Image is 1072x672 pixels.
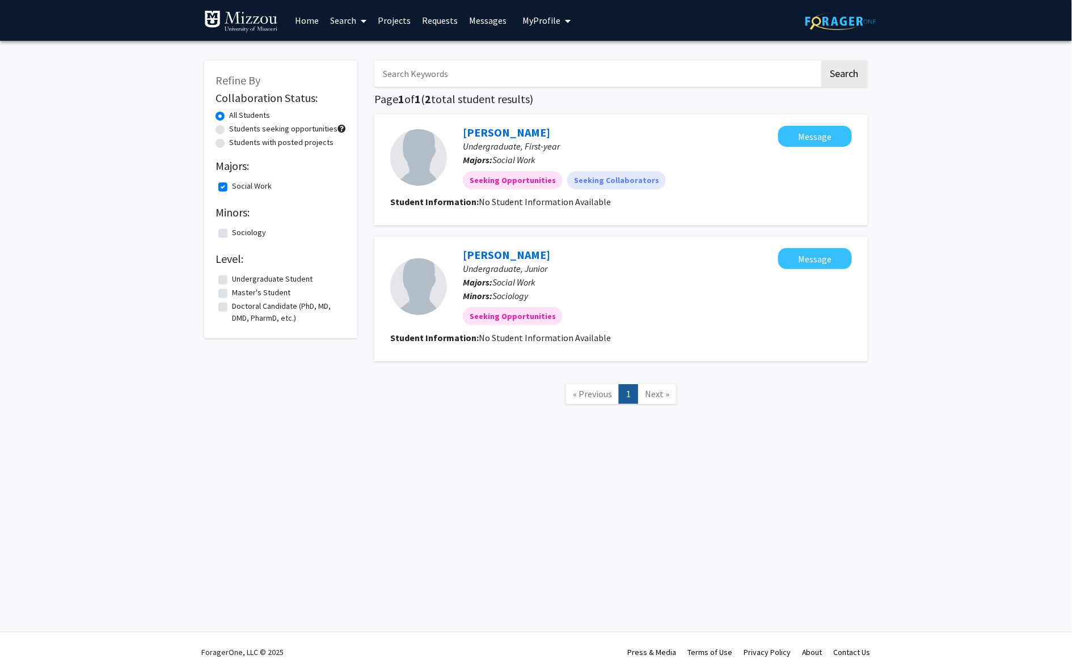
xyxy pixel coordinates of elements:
[645,388,669,399] span: Next »
[463,307,563,325] mat-chip: Seeking Opportunities
[567,171,666,189] mat-chip: Seeking Collaborators
[416,1,463,40] a: Requests
[778,126,852,147] button: Message Brady Pendleton
[232,227,266,239] label: Sociology
[216,91,346,105] h2: Collaboration Status:
[374,61,820,87] input: Search Keywords
[802,647,822,657] a: About
[232,180,272,192] label: Social Work
[229,123,337,135] label: Students seeking opportunities
[216,252,346,266] h2: Level:
[374,373,868,419] nav: Page navigation
[463,125,550,139] a: [PERSON_NAME]
[619,384,638,404] a: 1
[463,248,550,262] a: [PERSON_NAME]
[372,1,416,40] a: Projects
[573,388,612,399] span: « Previous
[821,61,868,87] button: Search
[216,73,260,87] span: Refine By
[638,384,677,404] a: Next Page
[565,384,619,404] a: Previous Page
[687,647,732,657] a: Terms of Use
[232,287,290,299] label: Master's Student
[390,196,479,207] b: Student Information:
[479,332,611,343] span: No Student Information Available
[492,154,535,165] span: Social Work
[9,621,48,664] iframe: Chat
[479,196,611,207] span: No Student Information Available
[232,300,343,324] label: Doctoral Candidate (PhD, MD, DMD, PharmD, etc.)
[627,647,676,657] a: Press & Media
[398,92,404,106] span: 1
[390,332,479,343] b: Student Information:
[463,277,492,288] b: Majors:
[232,273,313,285] label: Undergraduate Student
[463,154,492,165] b: Majors:
[522,15,560,26] span: My Profile
[204,10,278,33] img: University of Missouri Logo
[216,206,346,219] h2: Minors:
[289,1,324,40] a: Home
[492,277,535,288] span: Social Work
[229,137,334,148] label: Students with posted projects
[805,12,876,30] img: ForagerOne Logo
[324,1,372,40] a: Search
[463,1,512,40] a: Messages
[374,92,868,106] h1: Page of ( total student results)
[492,290,528,301] span: Sociology
[229,109,270,121] label: All Students
[778,248,852,269] button: Message Audrey Giles
[463,141,560,152] span: Undergraduate, First-year
[463,263,547,274] span: Undergraduate, Junior
[463,290,492,301] b: Minors:
[415,92,421,106] span: 1
[834,647,871,657] a: Contact Us
[744,647,791,657] a: Privacy Policy
[463,171,563,189] mat-chip: Seeking Opportunities
[201,632,284,672] div: ForagerOne, LLC © 2025
[216,159,346,173] h2: Majors:
[425,92,431,106] span: 2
